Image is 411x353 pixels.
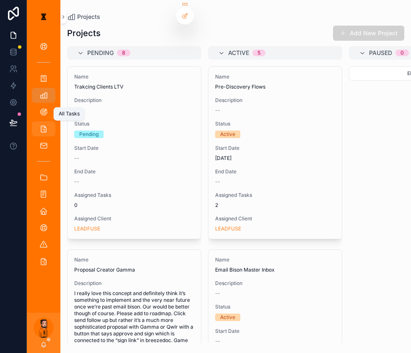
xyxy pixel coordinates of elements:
[67,66,201,239] a: NameTrakcing Clients LTVDescription--StatusPendingStart Date--End Date--Assigned Tasks0Assigned C...
[215,97,335,104] span: Description
[74,178,79,185] span: --
[215,107,220,114] span: --
[208,66,342,239] a: NamePre-Discovery FlowsDescription--StatusActiveStart Date[DATE]End Date--Assigned Tasks2Assigned...
[215,145,335,152] span: Start Date
[215,256,335,263] span: Name
[74,280,194,287] span: Description
[122,50,125,56] div: 8
[74,120,194,127] span: Status
[215,215,335,222] span: Assigned Client
[77,13,100,21] span: Projects
[220,314,235,321] div: Active
[215,328,335,335] span: Start Date
[59,110,80,117] div: All Tasks
[74,225,100,232] a: LEADFUSE
[67,13,100,21] a: Projects
[215,225,241,232] a: LEADFUSE
[220,131,235,138] div: Active
[87,49,114,57] span: Pending
[74,145,194,152] span: Start Date
[228,49,249,57] span: Active
[74,84,194,90] span: Trakcing Clients LTV
[215,73,335,80] span: Name
[74,215,194,222] span: Assigned Client
[79,131,99,138] div: Pending
[215,168,335,175] span: End Date
[215,303,335,310] span: Status
[401,50,404,56] div: 0
[74,73,194,80] span: Name
[215,120,335,127] span: Status
[74,97,194,104] span: Description
[74,168,194,175] span: End Date
[74,192,194,199] span: Assigned Tasks
[37,10,50,24] img: App logo
[215,84,335,90] span: Pre-Discovery Flows
[215,290,220,297] span: --
[74,256,194,263] span: Name
[215,178,220,185] span: --
[215,155,335,162] span: [DATE]
[258,50,260,56] div: 5
[27,34,60,279] div: scrollable content
[215,267,335,273] span: Email Bison Master Inbox
[74,155,79,162] span: --
[67,27,101,39] h1: Projects
[369,49,392,57] span: Paused
[215,280,335,287] span: Description
[333,26,404,41] button: Add New Project
[215,338,220,345] span: --
[74,267,194,273] span: Proposal Creator Gamma
[74,202,78,209] span: 0
[215,192,335,199] span: Assigned Tasks
[215,202,218,209] span: 2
